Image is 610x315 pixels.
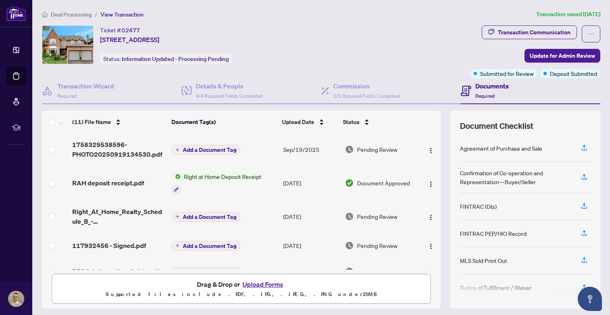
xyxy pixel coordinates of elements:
[172,212,240,222] button: Add a Document Tag
[57,290,426,299] p: Supported files include .PDF, .JPG, .JPEG, .PNG under 25 MB
[57,81,114,91] h4: Transaction Wizard
[345,267,354,276] img: Document Status
[196,81,263,91] h4: Details & People
[460,202,497,211] div: FINTRAC ID(s)
[172,145,240,155] button: Add a Document Tag
[100,25,140,35] div: Ticket #:
[52,274,430,304] span: Drag & Drop orUpload FormsSupported files include .PDF, .JPG, .JPEG, .PNG under25MB
[428,181,434,187] img: Logo
[122,27,140,34] span: 52477
[172,240,240,251] button: Add a Document Tag
[172,172,181,181] img: Status Icon
[72,207,165,226] span: Right_At_Home_Realty_Schedule_B_-_Agreement_of_Purchase_and_Sale_-_Signed.pdf
[57,93,77,99] span: Required
[480,69,534,78] span: Submitted for Review
[240,279,286,290] button: Upload Forms
[42,26,93,64] img: IMG-W12352785_1.jpg
[196,93,263,99] span: 4/4 Required Fields Completed
[424,239,437,252] button: Logo
[357,267,397,276] span: Pending Review
[42,12,48,17] span: home
[175,244,180,248] span: plus
[72,241,146,250] span: 117932456 - Signed.pdf
[172,267,240,277] button: Add a Document Tag
[172,211,240,222] button: Add a Document Tag
[100,53,232,64] div: Status:
[578,287,602,311] button: Open asap
[172,145,240,155] button: Add a Document Tag
[181,172,265,181] span: Right at Home Deposit Receipt
[424,210,437,223] button: Logo
[357,241,397,250] span: Pending Review
[280,233,342,258] td: [DATE]
[333,81,400,91] h4: Commission
[122,55,229,63] span: Information Updated - Processing Pending
[428,243,434,250] img: Logo
[95,10,97,19] li: /
[475,81,509,91] h4: Documents
[100,11,144,18] span: View Transaction
[498,26,570,39] div: Transaction Communication
[183,214,236,220] span: Add a Document Tag
[72,267,159,276] span: RECO_Information_Guide.pdf
[340,111,416,133] th: Status
[282,118,314,126] span: Upload Date
[460,120,533,132] span: Document Checklist
[475,93,495,99] span: Required
[460,256,507,265] div: MLS Sold Print Out
[345,145,354,154] img: Document Status
[357,212,397,221] span: Pending Review
[524,49,600,63] button: Update for Admin Review
[279,111,340,133] th: Upload Date
[183,243,236,249] span: Add a Document Tag
[345,178,354,187] img: Document Status
[550,69,597,78] span: Deposit Submitted
[175,269,180,273] span: plus
[8,291,24,307] img: Profile Icon
[357,178,410,187] span: Document Approved
[175,214,180,218] span: plus
[197,279,286,290] span: Drag & Drop or
[51,11,92,18] span: Deal Processing
[460,168,571,186] div: Confirmation of Co-operation and Representation—Buyer/Seller
[69,111,168,133] th: (11) File Name
[72,118,111,126] span: (11) File Name
[424,143,437,156] button: Logo
[6,6,26,21] img: logo
[460,144,542,153] div: Agreement of Purchase and Sale
[428,147,434,154] img: Logo
[357,145,397,154] span: Pending Review
[172,266,240,277] button: Add a Document Tag
[168,111,279,133] th: Document Tag(s)
[482,25,577,39] button: Transaction Communication
[530,49,595,62] span: Update for Admin Review
[72,178,144,188] span: RAH deposit receipt.pdf
[280,258,342,284] td: [DATE]
[424,265,437,278] button: Logo
[183,269,236,275] span: Add a Document Tag
[280,133,342,166] td: Sep/19/2025
[460,283,531,292] div: Notice of Fulfillment / Waiver
[172,241,240,251] button: Add a Document Tag
[280,166,342,200] td: [DATE]
[280,200,342,233] td: [DATE]
[588,31,594,37] span: ellipsis
[100,35,159,44] span: [STREET_ADDRESS]
[172,172,265,194] button: Status IconRight at Home Deposit Receipt
[428,214,434,220] img: Logo
[175,148,180,152] span: plus
[183,147,236,153] span: Add a Document Tag
[343,118,359,126] span: Status
[333,93,400,99] span: 2/2 Required Fields Completed
[424,176,437,189] button: Logo
[536,10,600,19] article: Transaction saved [DATE]
[72,140,165,159] span: 1758329538596-PHOTO20250919134530.pdf
[345,241,354,250] img: Document Status
[428,269,434,275] img: Logo
[345,212,354,221] img: Document Status
[460,229,526,238] div: FINTRAC PEP/HIO Record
